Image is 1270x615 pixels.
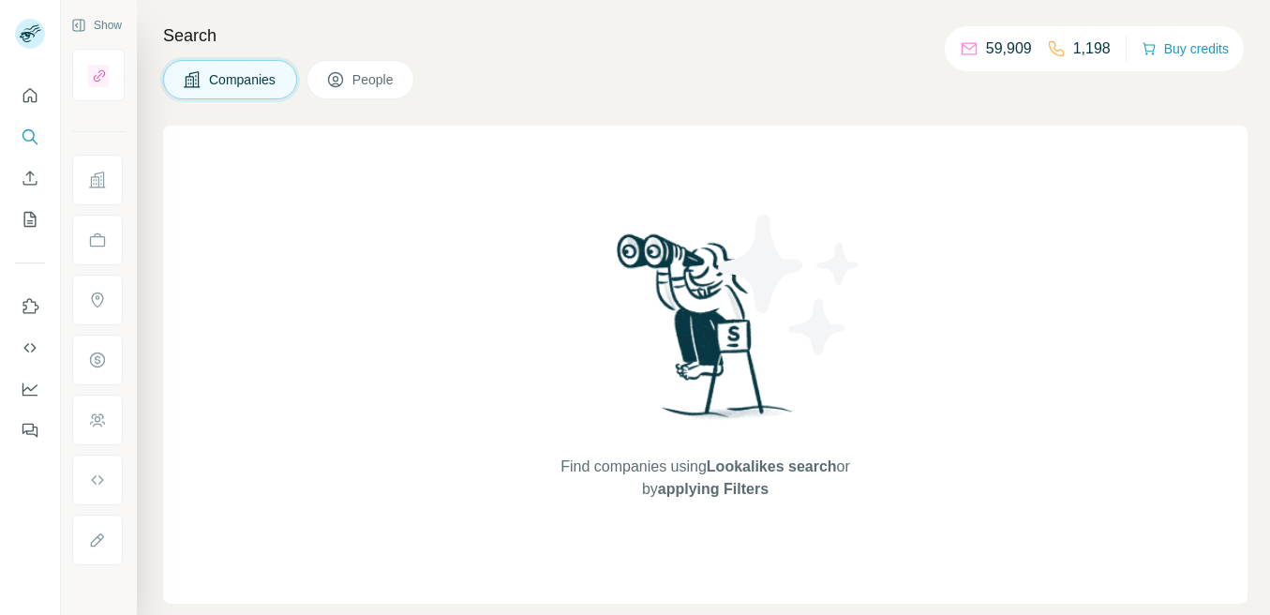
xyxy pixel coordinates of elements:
button: Use Surfe on LinkedIn [15,290,45,323]
span: applying Filters [658,481,769,497]
button: Dashboard [15,372,45,406]
p: 1,198 [1073,37,1111,60]
span: Companies [209,70,277,89]
button: Buy credits [1142,36,1229,62]
h4: Search [163,22,1248,49]
button: Enrich CSV [15,161,45,195]
button: Show [58,11,135,39]
button: Search [15,120,45,154]
span: Find companies using or by [555,456,855,501]
button: Quick start [15,79,45,112]
p: 59,909 [986,37,1032,60]
span: Lookalikes search [707,458,837,474]
img: Surfe Illustration - Stars [706,201,874,369]
img: Surfe Illustration - Woman searching with binoculars [608,229,803,438]
span: People [352,70,396,89]
button: Use Surfe API [15,331,45,365]
button: My lists [15,202,45,236]
button: Feedback [15,413,45,447]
